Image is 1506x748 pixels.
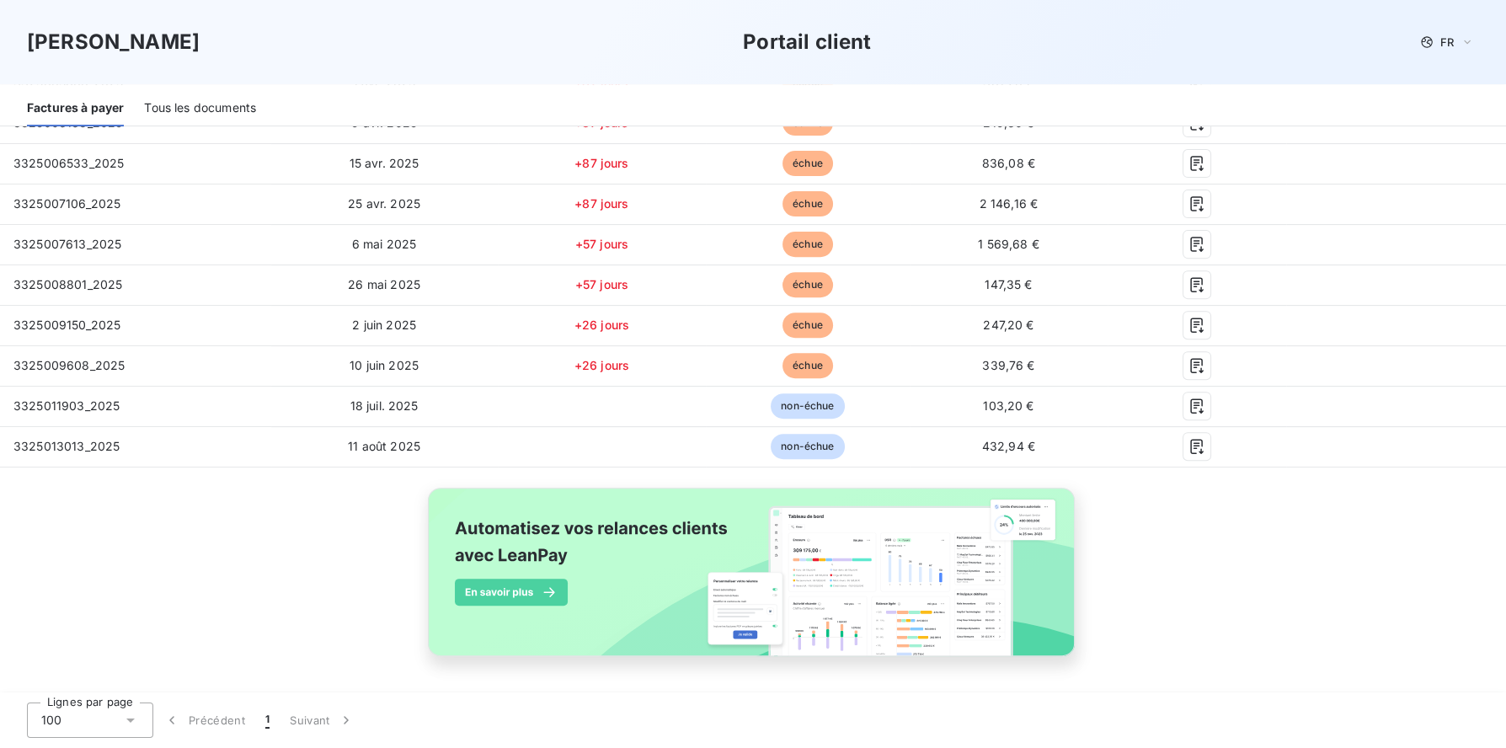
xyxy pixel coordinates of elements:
h3: Portail client [743,27,871,57]
button: Suivant [280,703,365,738]
img: banner [413,478,1093,685]
span: 3325013013_2025 [13,439,120,453]
span: 339,76 € [982,358,1034,372]
span: 3325007613_2025 [13,237,121,251]
span: 18 juil. 2025 [350,398,419,413]
span: non-échue [771,393,844,419]
div: Tous les documents [144,91,256,126]
span: 3325008801_2025 [13,277,122,291]
span: 836,08 € [982,156,1035,170]
span: 103,20 € [983,398,1033,413]
span: 3325006533_2025 [13,156,124,170]
span: +26 jours [574,358,629,372]
span: 100 [41,712,61,729]
span: 6 mai 2025 [352,237,417,251]
span: 247,20 € [983,318,1033,332]
span: +57 jours [575,277,628,291]
span: 15 avr. 2025 [350,156,419,170]
span: 11 août 2025 [348,439,420,453]
span: 147,35 € [985,277,1032,291]
span: 1 [265,712,270,729]
div: Factures à payer [27,91,124,126]
span: 1 569,68 € [978,237,1039,251]
span: 3325009608_2025 [13,358,125,372]
span: 3325009150_2025 [13,318,120,332]
span: échue [782,313,833,338]
span: 10 juin 2025 [350,358,419,372]
span: 2 146,16 € [980,196,1039,211]
span: échue [782,191,833,216]
span: +57 jours [575,237,628,251]
span: 3325011903_2025 [13,398,120,413]
span: échue [782,232,833,257]
button: Précédent [153,703,255,738]
span: +87 jours [574,196,628,211]
span: échue [782,272,833,297]
span: +87 jours [574,156,628,170]
h3: [PERSON_NAME] [27,27,200,57]
span: 26 mai 2025 [348,277,420,291]
span: +26 jours [574,318,629,332]
button: 1 [255,703,280,738]
span: échue [782,353,833,378]
span: 3325007106_2025 [13,196,120,211]
span: non-échue [771,434,844,459]
span: échue [782,151,833,176]
span: FR [1440,35,1454,49]
span: 432,94 € [982,439,1035,453]
span: 25 avr. 2025 [348,196,420,211]
span: 2 juin 2025 [352,318,416,332]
